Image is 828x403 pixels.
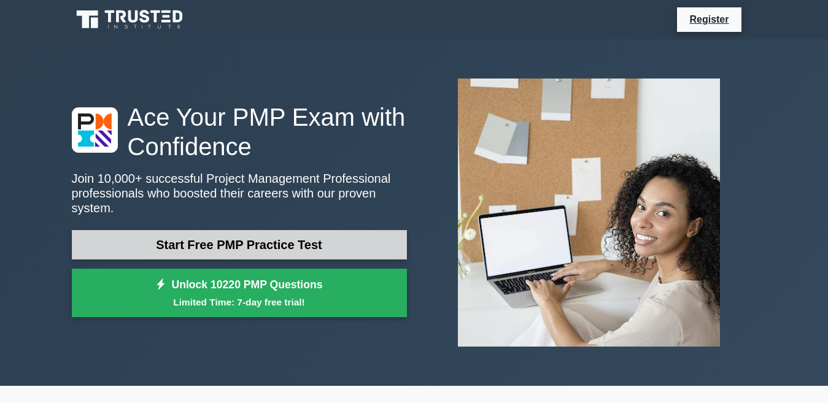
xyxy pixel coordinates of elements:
small: Limited Time: 7-day free trial! [87,295,392,309]
a: Start Free PMP Practice Test [72,230,407,259]
p: Join 10,000+ successful Project Management Professional professionals who boosted their careers w... [72,171,407,215]
a: Register [682,12,736,27]
a: Unlock 10220 PMP QuestionsLimited Time: 7-day free trial! [72,269,407,318]
h1: Ace Your PMP Exam with Confidence [72,102,407,161]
